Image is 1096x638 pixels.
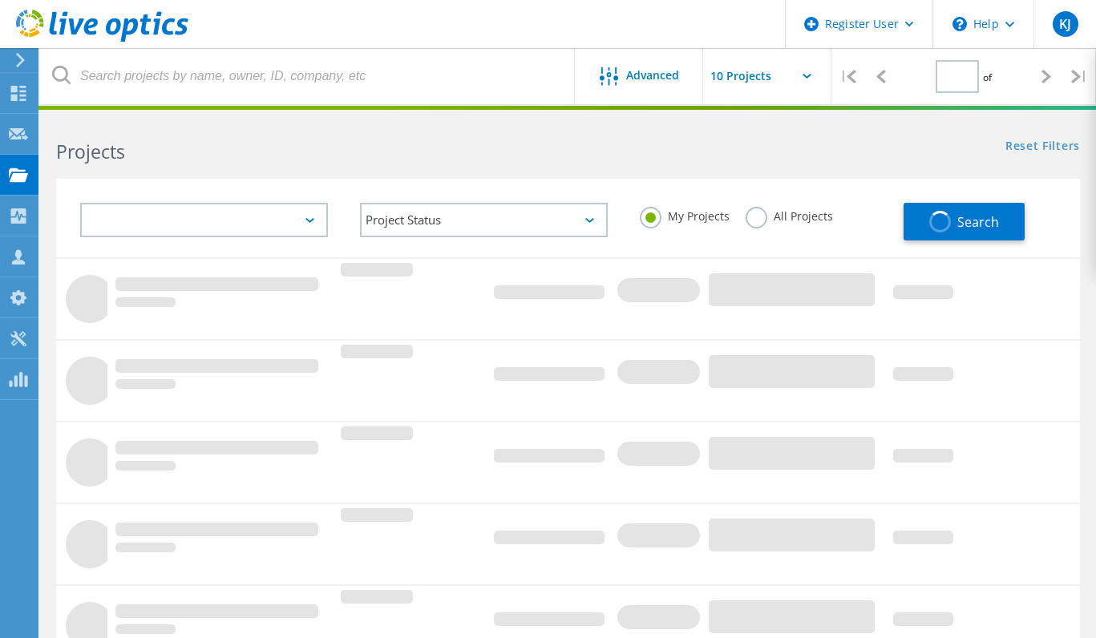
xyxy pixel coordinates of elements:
div: Project Status [360,203,608,237]
div: | [831,48,864,105]
b: Projects [56,139,125,164]
a: Reset Filters [1005,140,1080,154]
input: Search projects by name, owner, ID, company, etc [40,48,576,104]
button: Search [904,203,1025,240]
span: Search [957,213,999,231]
div: | [1063,48,1096,105]
svg: \n [952,17,967,31]
label: All Projects [746,207,833,222]
label: My Projects [640,207,730,222]
a: Live Optics Dashboard [16,34,188,45]
span: of [983,71,992,84]
span: Advanced [626,70,679,81]
span: KJ [1059,18,1071,30]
